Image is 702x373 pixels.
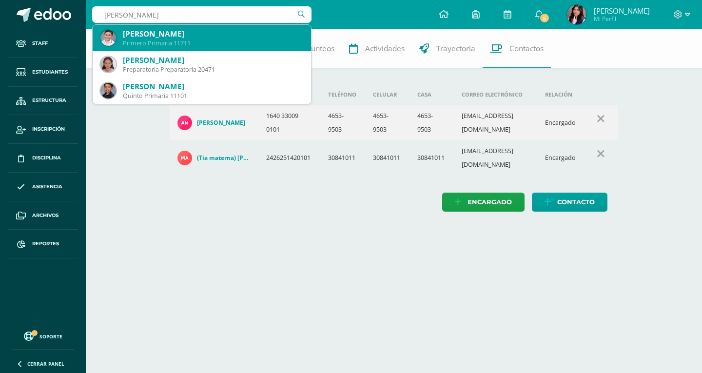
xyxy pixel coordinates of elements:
img: 331a885a7a06450cabc094b6be9ba622.png [567,5,586,24]
input: Busca un usuario... [92,6,312,23]
a: Staff [8,29,78,58]
span: [PERSON_NAME] [594,6,650,16]
span: Inscripción [32,125,65,133]
span: Trayectoria [436,43,475,54]
span: Archivos [32,212,58,219]
img: fb9feb228ca853b9b1d88e0bb6480dc6.png [100,30,116,46]
h4: [PERSON_NAME] [197,119,245,127]
td: Encargado [537,105,584,140]
span: Encargado [468,193,512,211]
a: Soporte [12,329,74,342]
h4: (Tia materna) [PERSON_NAME] [197,154,251,162]
span: Disciplina [32,154,61,162]
span: Contacto [557,193,595,211]
td: 4653-9503 [365,105,409,140]
td: 30841011 [320,140,365,176]
div: [PERSON_NAME] [123,29,303,39]
th: Casa [409,84,454,105]
img: c26610ac4fbc96d1ffb195670cfa4eb4.png [177,116,192,130]
a: Asistencia [8,173,78,201]
a: [PERSON_NAME] [177,116,251,130]
td: [EMAIL_ADDRESS][DOMAIN_NAME] [454,105,538,140]
a: (Tia materna) [PERSON_NAME] [177,151,251,165]
span: Cerrar panel [27,360,64,367]
img: f87f3ba0670469f0eab6b154ba7a1f9c.png [177,151,192,165]
a: Trayectoria [412,29,483,68]
a: Reportes [8,230,78,258]
a: Disciplina [8,144,78,173]
div: Primero Primaria 11711 [123,39,303,47]
span: Asistencia [32,183,62,191]
img: dc51f4d82eea1634cae5c40d12cabe89.png [100,83,116,98]
th: Celular [365,84,409,105]
div: Quinto Primaria 11101 [123,92,303,100]
span: Actividades [365,43,405,54]
td: [EMAIL_ADDRESS][DOMAIN_NAME] [454,140,538,176]
td: 1640 33009 0101 [258,105,321,140]
span: Soporte [39,333,62,340]
div: [PERSON_NAME] [123,81,303,92]
th: Relación [537,84,584,105]
span: Estudiantes [32,68,68,76]
span: Reportes [32,240,59,248]
a: Encargado [442,193,525,212]
td: 30841011 [409,140,454,176]
span: Estructura [32,97,66,104]
a: Estructura [8,87,78,116]
span: Contactos [509,43,544,54]
div: Preparatoria Preparatoria 20471 [123,65,303,74]
a: Contactos [483,29,551,68]
span: Staff [32,39,48,47]
td: 4653-9503 [409,105,454,140]
td: 4653-9503 [320,105,365,140]
a: Actividades [342,29,412,68]
a: Estudiantes [8,58,78,87]
span: 5 [539,13,550,23]
th: Correo electrónico [454,84,538,105]
img: ab20622386190227eb8faa47ca6ec09f.png [100,57,116,72]
a: Archivos [8,201,78,230]
td: Encargado [537,140,584,176]
th: Teléfono [320,84,365,105]
span: Punteos [307,43,334,54]
td: 30841011 [365,140,409,176]
a: Inscripción [8,115,78,144]
div: [PERSON_NAME] [123,55,303,65]
span: Mi Perfil [594,15,650,23]
td: 2426251420101 [258,140,321,176]
a: Contacto [532,193,607,212]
